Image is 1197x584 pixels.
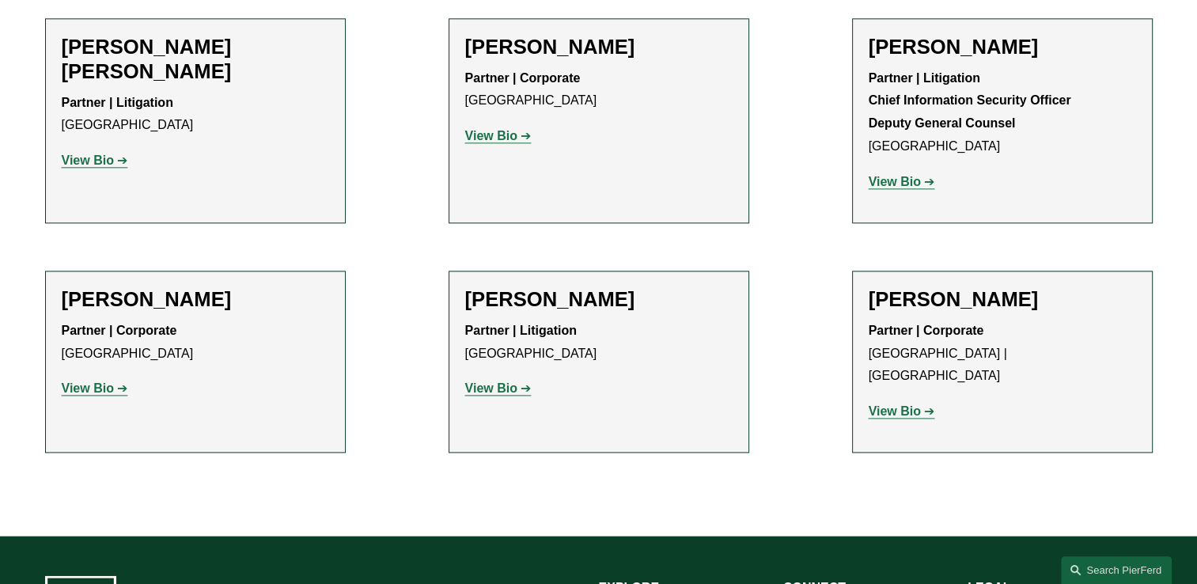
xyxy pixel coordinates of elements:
h2: [PERSON_NAME] [869,35,1136,59]
strong: View Bio [62,154,114,167]
strong: Partner | Litigation [62,96,173,109]
strong: View Bio [869,175,921,188]
strong: View Bio [869,404,921,418]
h2: [PERSON_NAME] [465,287,733,312]
strong: Partner | Corporate [62,324,177,337]
strong: Partner | Corporate [465,71,581,85]
strong: View Bio [62,381,114,395]
strong: Chief Information Security Officer Deputy General Counsel [869,93,1071,130]
a: View Bio [465,129,532,142]
h2: [PERSON_NAME] [62,287,329,312]
a: Search this site [1061,556,1172,584]
p: [GEOGRAPHIC_DATA] [869,67,1136,158]
strong: Partner | Corporate [869,324,984,337]
strong: View Bio [465,129,517,142]
h2: [PERSON_NAME] [PERSON_NAME] [62,35,329,84]
h2: [PERSON_NAME] [465,35,733,59]
p: [GEOGRAPHIC_DATA] [465,67,733,113]
strong: Partner | Litigation [869,71,980,85]
strong: View Bio [465,381,517,395]
strong: Partner | Litigation [465,324,577,337]
a: View Bio [869,404,935,418]
a: View Bio [62,381,128,395]
p: [GEOGRAPHIC_DATA] | [GEOGRAPHIC_DATA] [869,320,1136,388]
h2: [PERSON_NAME] [869,287,1136,312]
p: [GEOGRAPHIC_DATA] [465,320,733,366]
a: View Bio [465,381,532,395]
a: View Bio [62,154,128,167]
p: [GEOGRAPHIC_DATA] [62,320,329,366]
p: [GEOGRAPHIC_DATA] [62,92,329,138]
a: View Bio [869,175,935,188]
